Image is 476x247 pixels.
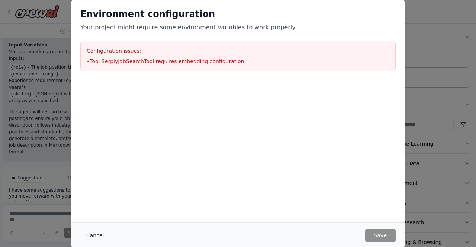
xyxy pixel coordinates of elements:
button: Save [365,229,396,242]
h3: Configuration issues: [87,47,389,55]
h2: Environment configuration [80,8,396,20]
p: Your project might require some environment variables to work properly. [80,23,396,32]
button: Cancel [80,229,110,242]
li: • Tool SerplyJobSearchTool requires embedding configuration [87,58,389,65]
